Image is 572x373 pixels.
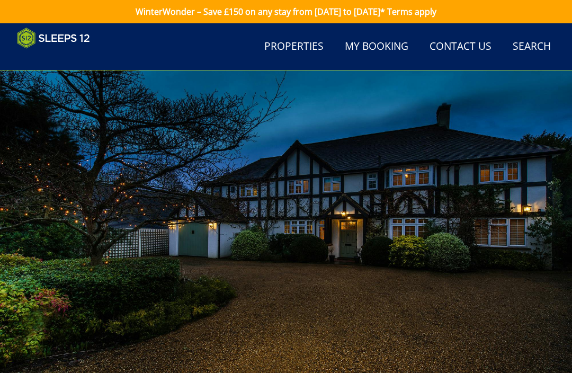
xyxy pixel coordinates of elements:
[12,55,123,64] iframe: Customer reviews powered by Trustpilot
[260,35,328,59] a: Properties
[425,35,496,59] a: Contact Us
[341,35,413,59] a: My Booking
[17,28,90,49] img: Sleeps 12
[508,35,555,59] a: Search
